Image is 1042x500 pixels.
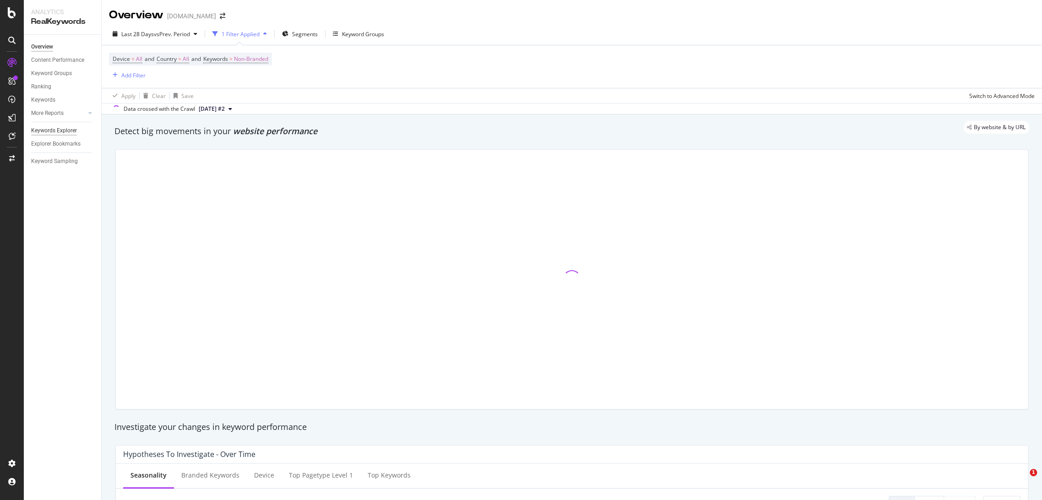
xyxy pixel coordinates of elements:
[31,109,64,118] div: More Reports
[969,92,1035,100] div: Switch to Advanced Mode
[31,82,51,92] div: Ranking
[136,53,142,65] span: All
[183,53,189,65] span: All
[31,69,95,78] a: Keyword Groups
[31,69,72,78] div: Keyword Groups
[229,55,233,63] span: =
[31,7,94,16] div: Analytics
[203,55,228,63] span: Keywords
[121,92,136,100] div: Apply
[109,7,163,23] div: Overview
[31,95,55,105] div: Keywords
[278,27,321,41] button: Segments
[963,121,1029,134] div: legacy label
[170,88,194,103] button: Save
[222,30,260,38] div: 1 Filter Applied
[209,27,271,41] button: 1 Filter Applied
[31,157,78,166] div: Keyword Sampling
[329,27,388,41] button: Keyword Groups
[140,88,166,103] button: Clear
[191,55,201,63] span: and
[31,55,95,65] a: Content Performance
[31,42,95,52] a: Overview
[31,95,95,105] a: Keywords
[31,126,95,136] a: Keywords Explorer
[145,55,154,63] span: and
[966,88,1035,103] button: Switch to Advanced Mode
[31,16,94,27] div: RealKeywords
[154,30,190,38] span: vs Prev. Period
[130,471,167,480] div: Seasonality
[167,11,216,21] div: [DOMAIN_NAME]
[292,30,318,38] span: Segments
[114,421,1029,433] div: Investigate your changes in keyword performance
[121,30,154,38] span: Last 28 Days
[31,42,53,52] div: Overview
[31,139,81,149] div: Explorer Bookmarks
[342,30,384,38] div: Keyword Groups
[181,92,194,100] div: Save
[131,55,135,63] span: =
[178,55,181,63] span: =
[31,126,77,136] div: Keywords Explorer
[195,103,236,114] button: [DATE] #2
[234,53,268,65] span: Non-Branded
[109,88,136,103] button: Apply
[109,27,201,41] button: Last 28 DaysvsPrev. Period
[31,157,95,166] a: Keyword Sampling
[157,55,177,63] span: Country
[181,471,239,480] div: Branded Keywords
[123,450,255,459] div: Hypotheses to Investigate - Over Time
[368,471,411,480] div: Top Keywords
[152,92,166,100] div: Clear
[31,139,95,149] a: Explorer Bookmarks
[289,471,353,480] div: Top pagetype Level 1
[31,82,95,92] a: Ranking
[31,55,84,65] div: Content Performance
[31,109,86,118] a: More Reports
[121,71,146,79] div: Add Filter
[1030,469,1037,476] span: 1
[113,55,130,63] span: Device
[974,125,1026,130] span: By website & by URL
[1011,469,1033,491] iframe: Intercom live chat
[109,70,146,81] button: Add Filter
[254,471,274,480] div: Device
[124,105,195,113] div: Data crossed with the Crawl
[220,13,225,19] div: arrow-right-arrow-left
[199,105,225,113] span: 2025 Sep. 27th #2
